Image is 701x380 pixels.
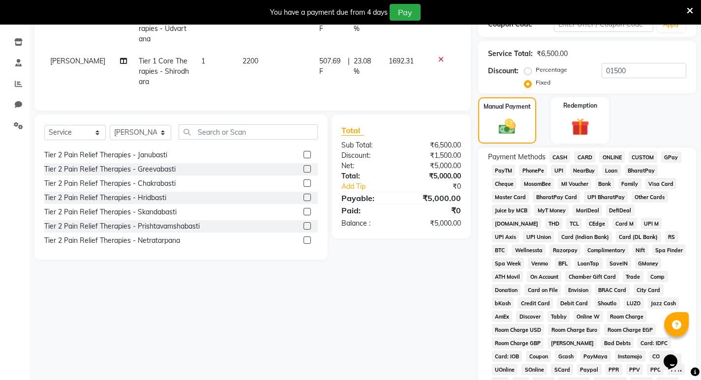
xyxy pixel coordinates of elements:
span: Spa Week [492,258,524,269]
span: MariDeal [573,205,602,216]
span: PayTM [492,165,516,176]
label: Percentage [536,65,567,74]
div: Discount: [334,150,401,161]
div: ₹0 [412,181,468,192]
span: MI Voucher [558,178,591,189]
span: CASH [549,151,571,163]
span: BFL [555,258,571,269]
span: Room Charge Euro [548,324,600,335]
div: Tier 2 Pain Relief Therapies - Prishtavamshabasti [44,221,200,232]
div: ₹5,000.00 [401,192,468,204]
span: 1692.31 [389,57,414,65]
span: Cheque [492,178,517,189]
span: Payment Methods [488,152,546,162]
span: [PERSON_NAME] [548,337,597,349]
span: Room Charge USD [492,324,545,335]
span: TCL [566,218,582,229]
span: Loan [602,165,621,176]
span: Venmo [528,258,551,269]
span: Nift [633,244,648,256]
span: BRAC Card [595,284,630,295]
span: Room Charge GBP [492,337,544,349]
img: _cash.svg [493,117,521,137]
span: Discover [516,311,544,322]
span: THD [545,218,562,229]
span: Juice by MCB [492,205,531,216]
span: MyT Money [534,205,569,216]
span: COnline [649,351,675,362]
span: SaveIN [607,258,631,269]
div: Paid: [334,205,401,216]
span: Envision [565,284,591,295]
div: Tier 2 Pain Relief Therapies - Skandabasti [44,207,177,217]
span: | [348,56,350,77]
span: Tier 1 Core Therapies - Shirodhara [139,57,189,86]
span: Tier 1 Core Therapies - Udvartana [139,14,187,43]
span: UPI BharatPay [584,191,628,203]
span: PhonePe [519,165,547,176]
span: Card (DL Bank) [616,231,661,242]
span: bKash [492,297,514,309]
span: NearBuy [570,165,598,176]
span: Total [341,125,364,136]
div: ₹5,000.00 [401,218,468,229]
span: Credit Card [518,297,553,309]
div: Tier 2 Pain Relief Therapies - Netratarpana [44,235,180,246]
span: PPR [606,364,622,375]
span: BharatPay [625,165,658,176]
span: CARD [574,151,595,163]
iframe: chat widget [660,341,691,370]
span: LUZO [624,297,644,309]
span: 23.08 % [354,56,377,77]
span: BTC [492,244,508,256]
span: RS [665,231,678,242]
img: _gift.svg [566,116,595,138]
span: UPI Union [523,231,554,242]
span: MosamBee [520,178,554,189]
div: ₹0 [401,205,468,216]
span: Card M [612,218,637,229]
div: Total: [334,171,401,181]
input: Search or Scan [179,124,318,140]
div: Net: [334,161,401,171]
span: 1 [201,57,205,65]
button: Apply [657,17,685,32]
div: Sub Total: [334,140,401,150]
span: Card: IOB [492,351,522,362]
button: Pay [390,4,421,21]
span: 2200 [243,57,258,65]
span: Online W [574,311,603,322]
span: AmEx [492,311,513,322]
span: Wellnessta [512,244,546,256]
span: Card (Indian Bank) [558,231,612,242]
span: LoanTap [575,258,603,269]
div: ₹5,000.00 [401,171,468,181]
span: PPV [626,364,643,375]
span: Tabby [548,311,570,322]
span: CUSTOM [629,151,657,163]
span: PPC [647,364,664,375]
span: Shoutlo [595,297,620,309]
span: Card: IDFC [638,337,671,349]
span: UPI [551,165,566,176]
div: You have a payment due from 4 days [270,7,388,18]
span: GPay [661,151,681,163]
span: DefiDeal [606,205,635,216]
span: SOnline [521,364,547,375]
div: Discount: [488,66,518,76]
span: BharatPay Card [533,191,580,203]
label: Redemption [563,101,597,110]
span: Family [618,178,641,189]
span: CEdge [586,218,609,229]
a: Add Tip [334,181,412,192]
span: Other Cards [632,191,668,203]
label: Manual Payment [484,102,531,111]
span: Chamber Gift Card [565,271,619,282]
div: Balance : [334,218,401,229]
div: ₹6,500.00 [537,49,568,59]
span: Visa Card [645,178,677,189]
span: Gcash [555,351,577,362]
span: Room Charge EGP [604,324,656,335]
span: On Account [527,271,561,282]
span: Jazz Cash [648,297,679,309]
